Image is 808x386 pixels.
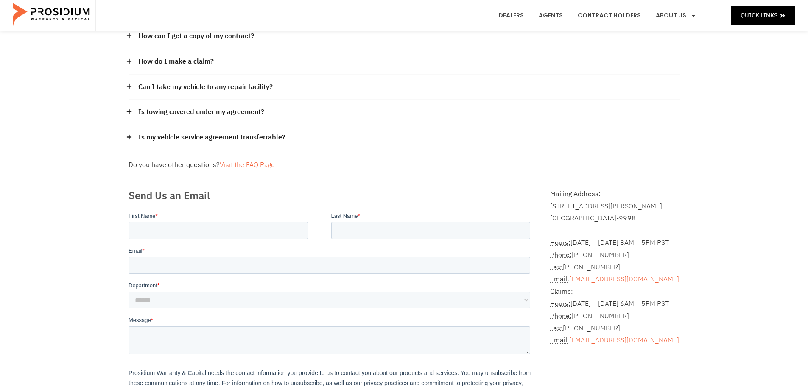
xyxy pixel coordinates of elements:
[550,299,570,309] strong: Hours:
[129,159,680,171] div: Do you have other questions?
[138,131,285,144] a: Is my vehicle service agreement transferrable?
[550,189,601,199] b: Mailing Address:
[550,238,570,248] strong: Hours:
[129,188,534,203] h2: Send Us an Email
[550,286,573,297] b: Claims:
[550,299,570,309] abbr: Hours
[138,56,214,68] a: How do I make a claim?
[731,6,795,25] a: Quick Links
[550,311,572,321] strong: Phone:
[138,81,273,93] a: Can I take my vehicle to any repair facility?
[550,212,679,225] div: [GEOGRAPHIC_DATA]-9998
[129,125,680,150] div: Is my vehicle service agreement transferrable?
[550,274,569,284] strong: Email:
[741,10,777,21] span: Quick Links
[129,100,680,125] div: Is towing covered under my agreement?
[550,323,563,333] strong: Fax:
[550,286,679,347] p: [DATE] – [DATE] 6AM – 5PM PST [PHONE_NUMBER] [PHONE_NUMBER]
[550,238,570,248] abbr: Hours
[550,225,679,347] address: [DATE] – [DATE] 8AM – 5PM PST [PHONE_NUMBER] [PHONE_NUMBER]
[129,24,680,49] div: How can I get a copy of my contract?
[138,106,264,118] a: Is towing covered under my agreement?
[129,49,680,75] div: How do I make a claim?
[550,250,572,260] abbr: Phone Number
[550,274,569,284] abbr: Email Address
[550,335,569,345] strong: Email:
[550,323,563,333] abbr: Fax
[550,262,563,272] strong: Fax:
[220,160,275,170] a: Visit the FAQ Page
[138,30,254,42] a: How can I get a copy of my contract?
[569,335,679,345] a: [EMAIL_ADDRESS][DOMAIN_NAME]
[550,262,563,272] abbr: Fax
[550,200,679,213] div: [STREET_ADDRESS][PERSON_NAME]
[550,250,572,260] strong: Phone:
[569,274,679,284] a: [EMAIL_ADDRESS][DOMAIN_NAME]
[550,335,569,345] abbr: Email Address
[550,311,572,321] abbr: Phone Number
[129,75,680,100] div: Can I take my vehicle to any repair facility?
